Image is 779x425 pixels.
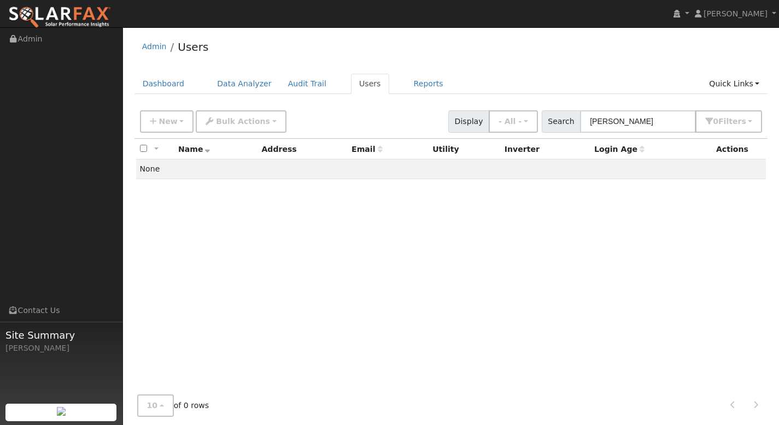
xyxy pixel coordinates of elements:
[505,144,587,155] div: Inverter
[352,145,382,154] span: Email
[701,74,768,94] a: Quick Links
[580,110,696,133] input: Search
[280,74,335,94] a: Audit Trail
[351,74,389,94] a: Users
[159,117,177,126] span: New
[216,117,270,126] span: Bulk Actions
[704,9,768,18] span: [PERSON_NAME]
[432,144,496,155] div: Utility
[134,74,193,94] a: Dashboard
[5,343,117,354] div: [PERSON_NAME]
[57,407,66,416] img: retrieve
[716,144,762,155] div: Actions
[594,145,645,154] span: Days since last login
[136,160,766,179] td: None
[196,110,286,133] button: Bulk Actions
[448,110,489,133] span: Display
[142,42,167,51] a: Admin
[209,74,280,94] a: Data Analyzer
[137,394,209,417] span: of 0 rows
[178,145,210,154] span: Name
[741,117,746,126] span: s
[137,394,174,417] button: 10
[140,110,194,133] button: New
[695,110,762,133] button: 0Filters
[261,144,344,155] div: Address
[8,6,111,29] img: SolarFax
[178,40,208,54] a: Users
[542,110,581,133] span: Search
[5,328,117,343] span: Site Summary
[406,74,452,94] a: Reports
[489,110,538,133] button: - All -
[147,401,158,410] span: 10
[718,117,746,126] span: Filter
